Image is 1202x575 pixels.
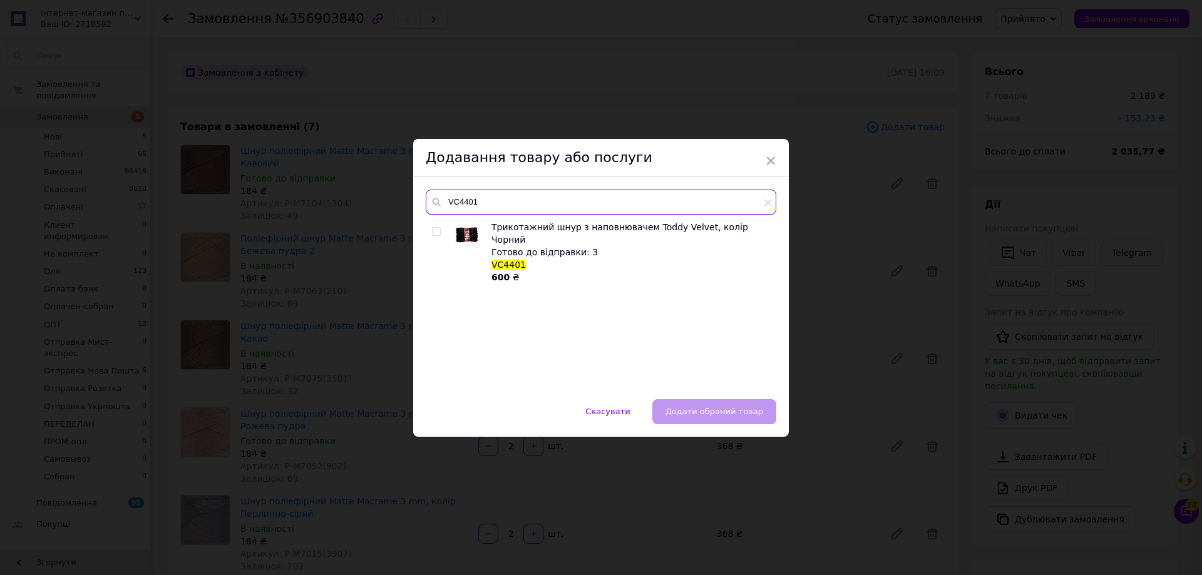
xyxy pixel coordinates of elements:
[491,222,748,245] span: Трикотажний шнур з наповнювачем Toddy Velvet, колір Чорний
[426,190,776,215] input: Пошук за товарами та послугами
[491,272,510,282] b: 600
[572,399,643,424] button: Скасувати
[454,221,479,246] img: Трикотажний шнур з наповнювачем Toddy Velvet, колір Чорний
[491,260,526,270] span: VC4401
[413,139,789,177] div: Додавання товару або послуги
[585,407,630,416] span: Скасувати
[491,271,769,283] div: ₴
[765,150,776,171] span: ×
[491,246,769,258] div: Готово до відправки: 3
